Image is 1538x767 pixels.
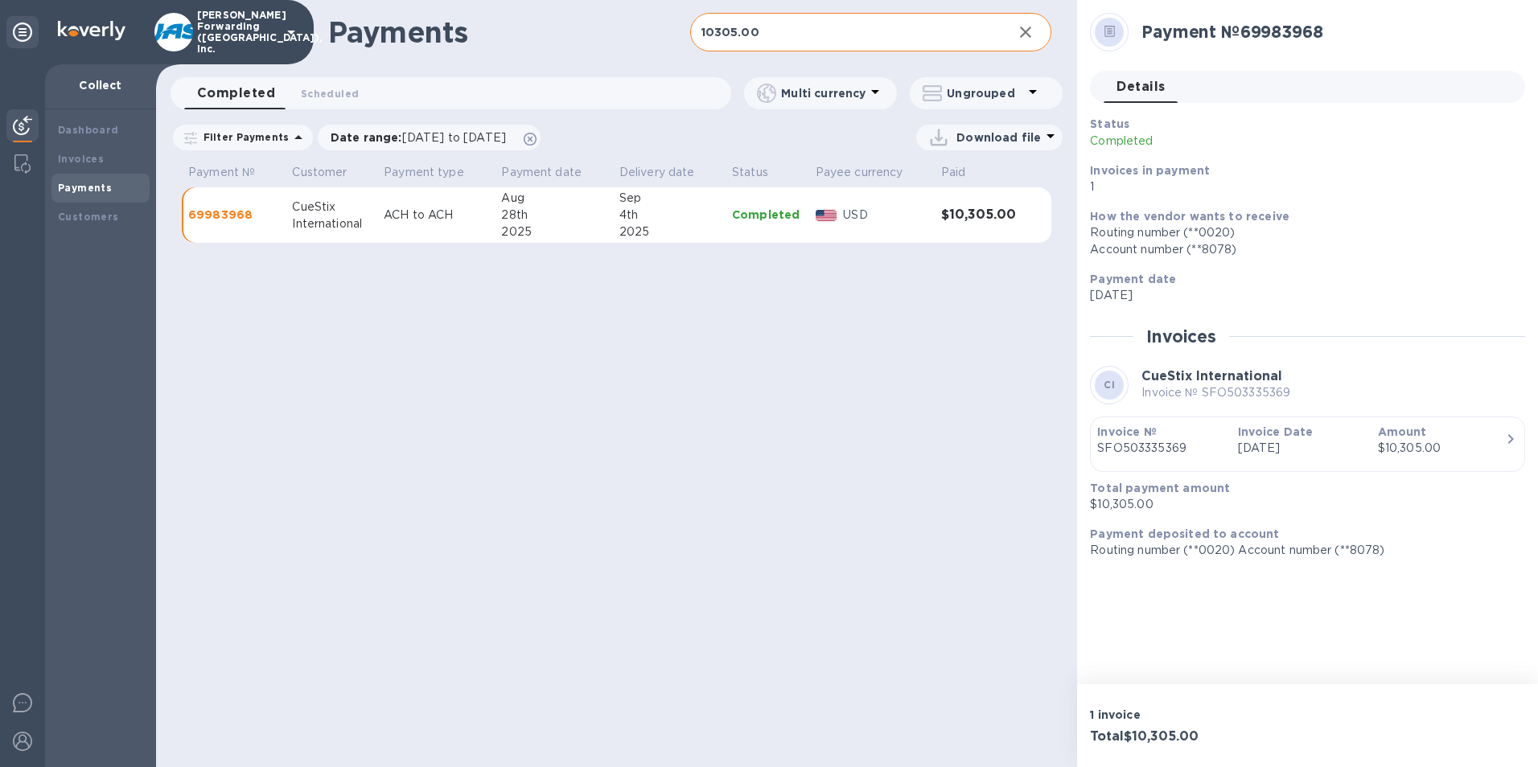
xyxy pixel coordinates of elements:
[197,130,289,144] p: Filter Payments
[58,21,125,40] img: Logo
[188,164,276,181] span: Payment №
[619,164,695,181] p: Delivery date
[619,190,719,207] div: Sep
[1090,117,1129,130] b: Status
[1090,241,1512,258] div: Account number (**8078)
[941,164,966,181] p: Paid
[1146,326,1216,347] h2: Invoices
[58,124,119,136] b: Dashboard
[188,207,279,223] p: 69983968
[501,207,606,224] div: 28th
[956,129,1041,146] p: Download file
[384,164,485,181] span: Payment type
[501,190,606,207] div: Aug
[843,207,927,224] p: USD
[947,85,1023,101] p: Ungrouped
[619,164,716,181] span: Delivery date
[328,15,690,49] h1: Payments
[732,207,803,223] p: Completed
[1090,542,1512,559] p: Routing number (**0020) Account number (**8078)
[197,82,275,105] span: Completed
[1141,368,1282,383] b: CueStix International
[619,207,719,224] div: 4th
[58,77,143,93] p: Collect
[1238,425,1314,438] b: Invoice Date
[501,164,582,181] p: Payment date
[1090,287,1512,304] p: [DATE]
[1090,133,1371,150] p: Completed
[292,164,347,181] p: Customer
[1097,440,1224,457] p: SFO503335369
[732,164,789,181] span: Status
[58,182,112,194] b: Payments
[732,164,768,181] p: Status
[1116,76,1165,98] span: Details
[619,224,719,240] div: 2025
[941,207,1019,223] h3: $10,305.00
[1378,425,1427,438] b: Amount
[292,164,368,181] span: Customer
[1090,164,1210,177] b: Invoices in payment
[501,164,602,181] span: Payment date
[58,211,119,223] b: Customers
[816,210,837,221] img: USD
[301,85,359,102] span: Scheduled
[1090,527,1279,540] b: Payment deposited to account
[941,164,987,181] span: Paid
[318,125,541,150] div: Date range:[DATE] to [DATE]
[1090,273,1176,285] b: Payment date
[1141,384,1290,401] p: Invoice № SFO503335369
[1090,224,1512,241] div: Routing number (**0020)
[1090,178,1512,195] p: 1
[402,131,506,144] span: [DATE] to [DATE]
[1090,210,1289,223] b: How the vendor wants to receive
[58,153,104,165] b: Invoices
[1378,440,1505,457] div: $10,305.00
[1097,425,1156,438] b: Invoice №
[188,164,255,181] p: Payment №
[384,164,464,181] p: Payment type
[6,16,39,48] div: Unpin categories
[292,199,371,215] div: CueStix
[292,215,371,232] div: International
[1090,729,1301,744] h3: Total $10,305.00
[1090,707,1301,723] p: 1 invoice
[501,224,606,240] div: 2025
[816,164,903,181] p: Payee currency
[1090,416,1525,472] button: Invoice №SFO503335369Invoice Date[DATE]Amount$10,305.00
[1090,482,1230,494] b: Total payment amount
[1090,496,1512,513] p: $10,305.00
[816,164,924,181] span: Payee currency
[384,207,488,224] p: ACH to ACH
[1104,379,1115,391] b: CI
[1141,22,1512,42] h2: Payment № 69983968
[331,129,514,146] p: Date range :
[197,10,278,55] p: [PERSON_NAME] Forwarding ([GEOGRAPHIC_DATA]), Inc.
[781,85,866,101] p: Multi currency
[1238,440,1365,457] p: [DATE]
